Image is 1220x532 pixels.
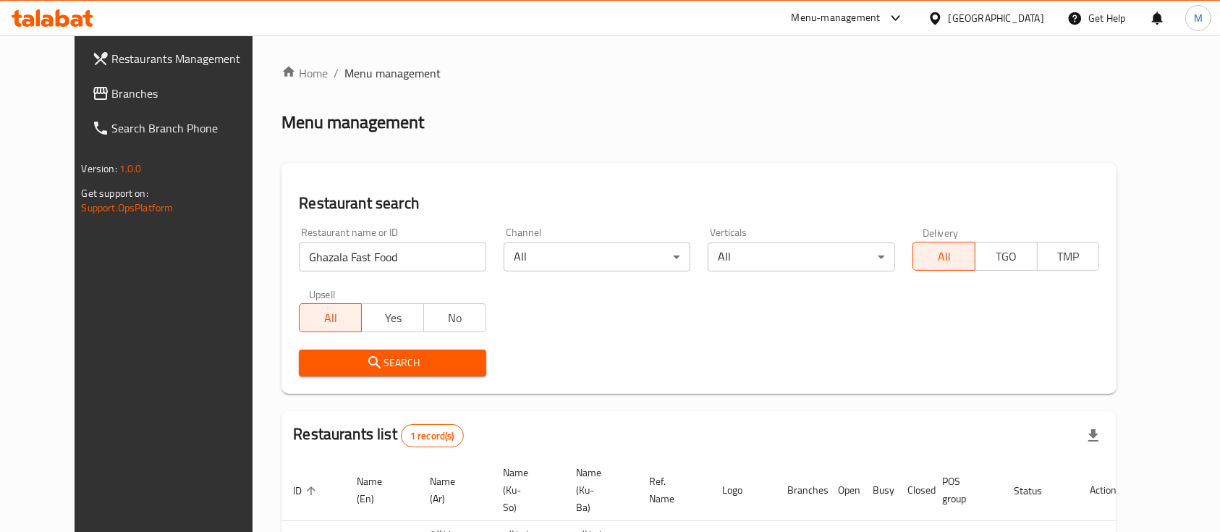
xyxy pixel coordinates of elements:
[357,473,401,507] span: Name (En)
[112,50,267,67] span: Restaurants Management
[299,242,486,271] input: Search for restaurant name or ID..
[503,464,547,516] span: Name (Ku-So)
[1037,242,1100,271] button: TMP
[975,242,1038,271] button: TGO
[334,64,339,82] li: /
[912,242,975,271] button: All
[299,193,1099,214] h2: Restaurant search
[942,473,985,507] span: POS group
[293,482,321,499] span: ID
[82,184,148,203] span: Get support on:
[281,64,328,82] a: Home
[1014,482,1061,499] span: Status
[402,429,463,443] span: 1 record(s)
[1076,418,1111,453] div: Export file
[981,246,1032,267] span: TGO
[949,10,1044,26] div: [GEOGRAPHIC_DATA]
[299,350,486,376] button: Search
[112,85,267,102] span: Branches
[923,227,959,237] label: Delivery
[281,64,1117,82] nav: breadcrumb
[281,111,424,134] h2: Menu management
[119,159,142,178] span: 1.0.0
[305,308,356,329] span: All
[1078,460,1128,521] th: Action
[1043,246,1094,267] span: TMP
[649,473,693,507] span: Ref. Name
[504,242,691,271] div: All
[344,64,441,82] span: Menu management
[309,289,336,299] label: Upsell
[1194,10,1203,26] span: M
[576,464,620,516] span: Name (Ku-Ba)
[82,159,117,178] span: Version:
[368,308,418,329] span: Yes
[826,460,861,521] th: Open
[711,460,776,521] th: Logo
[361,303,424,332] button: Yes
[776,460,826,521] th: Branches
[430,308,480,329] span: No
[310,354,475,372] span: Search
[80,76,279,111] a: Branches
[708,242,895,271] div: All
[401,424,464,447] div: Total records count
[82,198,174,217] a: Support.OpsPlatform
[861,460,896,521] th: Busy
[80,41,279,76] a: Restaurants Management
[299,303,362,332] button: All
[792,9,881,27] div: Menu-management
[919,246,970,267] span: All
[293,423,463,447] h2: Restaurants list
[430,473,474,507] span: Name (Ar)
[896,460,931,521] th: Closed
[80,111,279,145] a: Search Branch Phone
[423,303,486,332] button: No
[112,119,267,137] span: Search Branch Phone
